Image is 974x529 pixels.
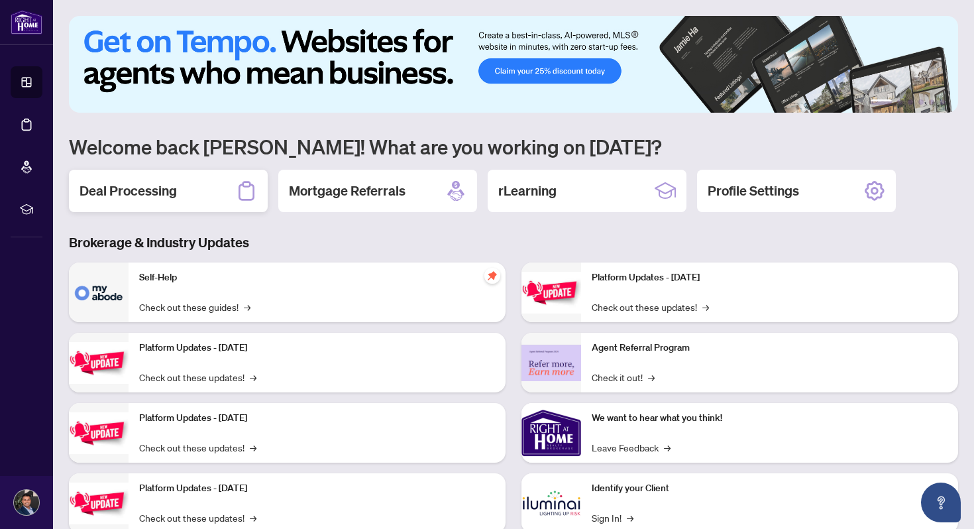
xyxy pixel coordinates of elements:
[69,16,958,113] img: Slide 0
[69,412,129,454] img: Platform Updates - July 21, 2025
[521,345,581,381] img: Agent Referral Program
[69,263,129,322] img: Self-Help
[139,300,250,314] a: Check out these guides!→
[627,510,633,525] span: →
[139,440,256,455] a: Check out these updates!→
[139,411,495,426] p: Platform Updates - [DATE]
[918,99,924,105] button: 4
[289,182,406,200] h2: Mortgage Referrals
[908,99,913,105] button: 3
[592,440,671,455] a: Leave Feedback→
[708,182,799,200] h2: Profile Settings
[592,411,947,426] p: We want to hear what you think!
[940,99,945,105] button: 6
[250,370,256,384] span: →
[69,233,958,252] h3: Brokerage & Industry Updates
[592,270,947,285] p: Platform Updates - [DATE]
[592,341,947,355] p: Agent Referral Program
[521,272,581,314] img: Platform Updates - June 23, 2025
[592,510,633,525] a: Sign In!→
[80,182,177,200] h2: Deal Processing
[69,483,129,524] img: Platform Updates - July 8, 2025
[139,270,495,285] p: Self-Help
[139,510,256,525] a: Check out these updates!→
[897,99,902,105] button: 2
[498,182,557,200] h2: rLearning
[139,481,495,496] p: Platform Updates - [DATE]
[250,510,256,525] span: →
[484,268,500,284] span: pushpin
[592,370,655,384] a: Check it out!→
[139,370,256,384] a: Check out these updates!→
[69,342,129,384] img: Platform Updates - September 16, 2025
[702,300,709,314] span: →
[871,99,892,105] button: 1
[11,10,42,34] img: logo
[664,440,671,455] span: →
[244,300,250,314] span: →
[592,300,709,314] a: Check out these updates!→
[69,134,958,159] h1: Welcome back [PERSON_NAME]! What are you working on [DATE]?
[921,483,961,522] button: Open asap
[648,370,655,384] span: →
[592,481,947,496] p: Identify your Client
[14,490,39,515] img: Profile Icon
[929,99,934,105] button: 5
[139,341,495,355] p: Platform Updates - [DATE]
[521,403,581,463] img: We want to hear what you think!
[250,440,256,455] span: →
